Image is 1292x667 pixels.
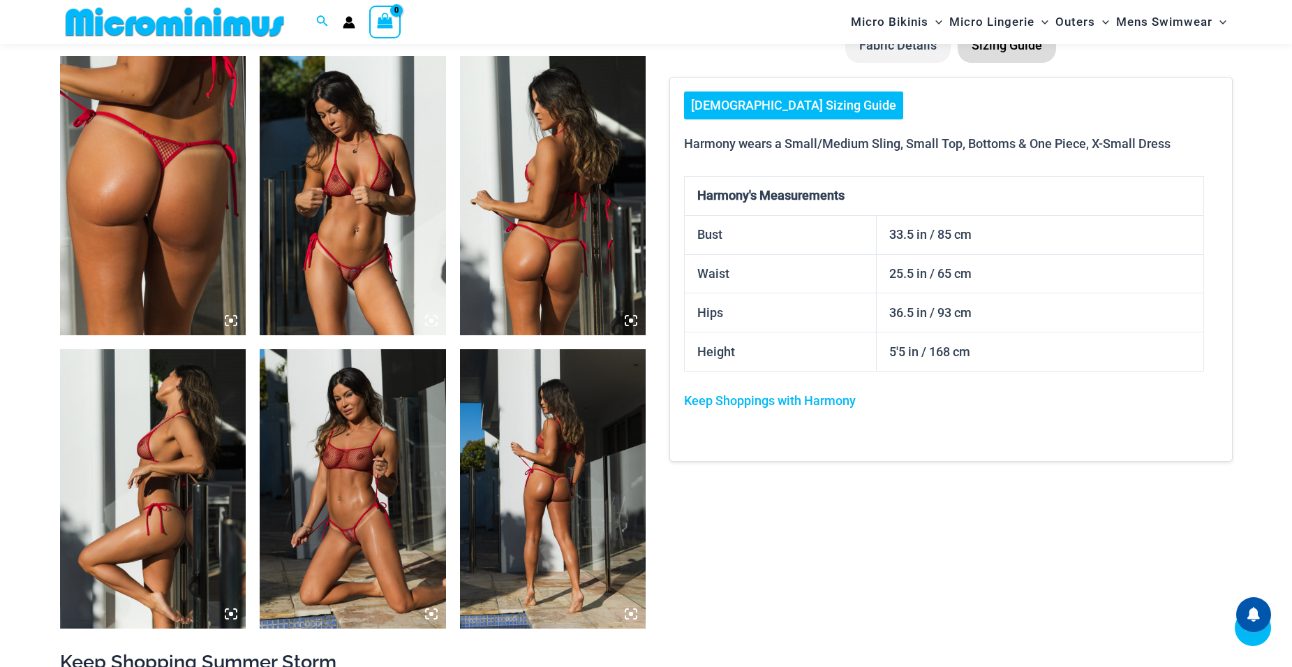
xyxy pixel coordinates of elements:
p: Harmony wears a Small/Medium Sling, Small Top, Bottoms & One Piece, X-Small Dress [684,133,1203,154]
nav: Site Navigation [845,2,1233,42]
img: MM SHOP LOGO FLAT [60,6,290,38]
img: Summer Storm Red 332 Crop Top 456 Micro [460,349,646,629]
img: Summer Storm Red 312 Tri Top 456 Micro [260,56,446,335]
img: Summer Storm Red 456 Micro [60,56,246,335]
li: Fabric Details [845,28,951,63]
a: Keep Shoppings with Harmony [684,393,856,408]
img: Summer Storm Red 312 Tri Top 456 Micro [460,56,646,335]
span: Menu Toggle [1095,4,1109,40]
td: Hips [685,293,877,332]
td: 36.5 in / 93 cm [877,293,1203,332]
li: Sizing Guide [958,28,1056,63]
th: Harmony's Measurements [685,177,1203,216]
a: Mens SwimwearMenu ToggleMenu Toggle [1113,4,1230,40]
span: Menu Toggle [1034,4,1048,40]
a: OutersMenu ToggleMenu Toggle [1052,4,1113,40]
td: 5'5 in / 168 cm [877,332,1203,372]
span: Menu Toggle [1212,4,1226,40]
a: Search icon link [316,13,329,31]
td: Bust [685,216,877,255]
a: Micro BikinisMenu ToggleMenu Toggle [847,4,946,40]
a: Micro LingerieMenu ToggleMenu Toggle [946,4,1052,40]
a: View Shopping Cart, empty [369,6,401,38]
img: Summer Storm Red 312 Tri Top 456 Micro [60,349,246,629]
a: Account icon link [343,16,355,29]
td: Waist [685,255,877,294]
td: Height [685,332,877,372]
span: Micro Lingerie [949,4,1034,40]
td: 25.5 in / 65 cm [877,255,1203,294]
span: Mens Swimwear [1116,4,1212,40]
span: Menu Toggle [928,4,942,40]
a: [DEMOGRAPHIC_DATA] Sizing Guide [684,91,903,119]
img: Summer Storm Red 332 Crop Top 456 Micro [260,349,446,629]
span: Outers [1055,4,1095,40]
td: 33.5 in / 85 cm [877,216,1203,255]
span: Micro Bikinis [851,4,928,40]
